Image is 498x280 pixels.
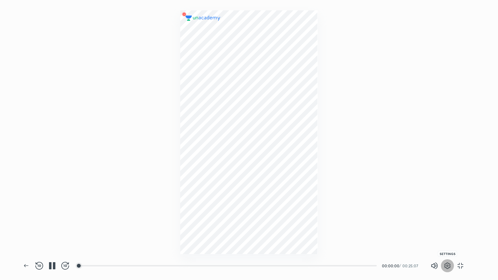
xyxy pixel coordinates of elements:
div: / [399,264,401,268]
img: wMgqJGBwKWe8AAAAABJRU5ErkJggg== [180,10,188,18]
img: logo.2a7e12a2.svg [185,16,220,21]
div: 00:25:07 [402,264,420,268]
div: Settings [438,251,457,257]
div: 00:00:00 [382,264,398,268]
